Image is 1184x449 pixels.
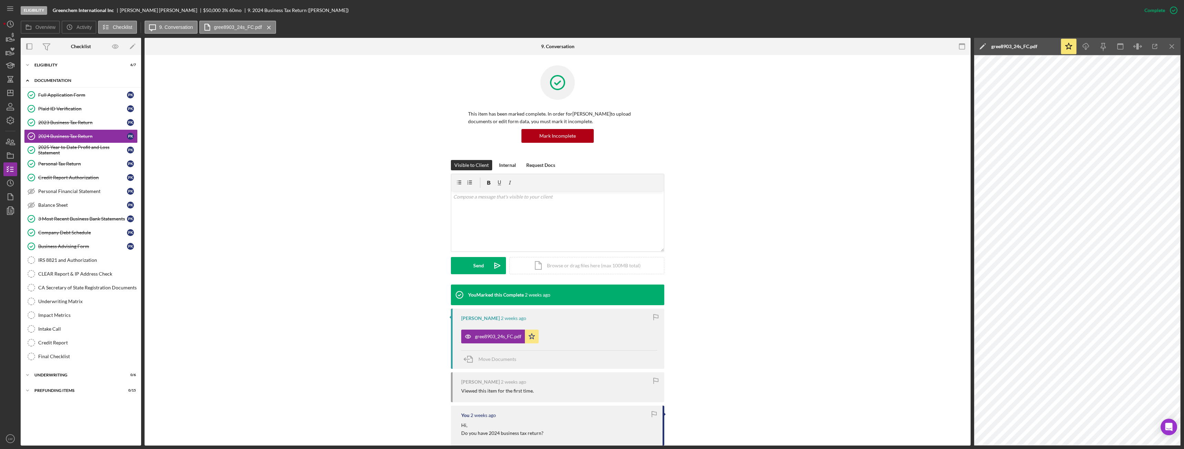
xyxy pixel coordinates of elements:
div: Personal Financial Statement [38,189,127,194]
div: Balance Sheet [38,202,127,208]
div: P K [127,215,134,222]
b: Greenchem International Inc [53,8,114,13]
p: Do you have 2024 business tax return? [461,429,543,437]
time: 2025-09-12 23:16 [525,292,550,298]
span: Move Documents [478,356,516,362]
button: Checklist [98,21,137,34]
label: Checklist [113,24,133,30]
div: 6 / 7 [124,63,136,67]
div: CA Secretary of State Registration Documents [38,285,137,290]
div: P K [127,147,134,153]
div: [PERSON_NAME] [461,379,500,385]
div: Internal [499,160,516,170]
div: Mark Incomplete [539,129,576,143]
div: Viewed this item for the first time. [461,388,534,394]
button: gree8903_24s_FC.pdf [199,21,276,34]
a: 2024 Business Tax ReturnPK [24,129,138,143]
button: Activity [62,21,96,34]
div: Complete [1144,3,1165,17]
time: 2025-09-10 23:01 [501,316,526,321]
button: Overview [21,21,60,34]
div: Prefunding Items [34,388,119,393]
a: Personal Financial StatementPK [24,184,138,198]
label: 9. Conversation [159,24,193,30]
time: 2025-09-10 23:00 [501,379,526,385]
a: Intake Call [24,322,138,336]
div: 2024 Business Tax Return [38,133,127,139]
a: Plaid ID VerificationPK [24,102,138,116]
div: Credit Report Authorization [38,175,127,180]
a: 3 Most Recent Business Bank StatementsPK [24,212,138,226]
button: Internal [496,160,519,170]
div: 2023 Business Tax Return [38,120,127,125]
button: LW [3,432,17,446]
div: Documentation [34,78,133,83]
div: Underwriting [34,373,119,377]
button: Complete [1138,3,1181,17]
a: IRS 8821 and Authorization [24,253,138,267]
a: Underwriting Matrix [24,295,138,308]
div: Intake Call [38,326,137,332]
div: You Marked this Complete [468,292,524,298]
p: Hi, [461,421,543,429]
div: P K [127,160,134,167]
a: Personal Tax ReturnPK [24,157,138,171]
div: P K [127,229,134,236]
div: 3 Most Recent Business Bank Statements [38,216,127,222]
div: Eligibility [34,63,119,67]
button: Mark Incomplete [521,129,594,143]
a: Final Checklist [24,350,138,363]
div: P K [127,188,134,195]
a: Credit Report [24,336,138,350]
a: Impact Metrics [24,308,138,322]
a: Company Debt SchedulePK [24,226,138,239]
button: Move Documents [461,351,523,368]
div: CLEAR Report & IP Address Check [38,271,137,277]
button: Request Docs [523,160,559,170]
div: Business Advising Form [38,244,127,249]
div: Personal Tax Return [38,161,127,167]
a: CLEAR Report & IP Address Check [24,267,138,281]
div: Credit Report [38,340,137,345]
div: [PERSON_NAME] [PERSON_NAME] [120,8,203,13]
div: P K [127,243,134,250]
div: Send [473,257,484,274]
div: P K [127,105,134,112]
div: IRS 8821 and Authorization [38,257,137,263]
a: CA Secretary of State Registration Documents [24,281,138,295]
div: Open Intercom Messenger [1161,419,1177,435]
a: Full Application FormPK [24,88,138,102]
div: 0 / 15 [124,388,136,393]
label: Overview [35,24,55,30]
div: You [461,413,469,418]
div: Impact Metrics [38,312,137,318]
div: Full Application Form [38,92,127,98]
div: 3 % [222,8,228,13]
div: Underwriting Matrix [38,299,137,304]
button: gree8903_24s_FC.pdf [461,330,539,343]
a: 2023 Business Tax ReturnPK [24,116,138,129]
a: Balance SheetPK [24,198,138,212]
div: gree8903_24s_FC.pdf [991,44,1037,49]
div: Request Docs [526,160,555,170]
button: Visible to Client [451,160,492,170]
div: P K [127,92,134,98]
div: 60 mo [229,8,242,13]
div: Eligibility [21,6,47,15]
div: Plaid ID Verification [38,106,127,111]
a: Business Advising FormPK [24,239,138,253]
div: 9. Conversation [541,44,574,49]
p: This item has been marked complete. In order for [PERSON_NAME] to upload documents or edit form d... [468,110,647,126]
div: Visible to Client [454,160,489,170]
div: Final Checklist [38,354,137,359]
label: gree8903_24s_FC.pdf [214,24,262,30]
a: 2025 Year to Date Profit and Loss StatementPK [24,143,138,157]
button: 9. Conversation [145,21,198,34]
div: Company Debt Schedule [38,230,127,235]
div: [PERSON_NAME] [461,316,500,321]
div: 9. 2024 Business Tax Return ([PERSON_NAME]) [247,8,349,13]
div: P K [127,119,134,126]
button: Send [451,257,506,274]
div: 0 / 6 [124,373,136,377]
div: 2025 Year to Date Profit and Loss Statement [38,145,127,156]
